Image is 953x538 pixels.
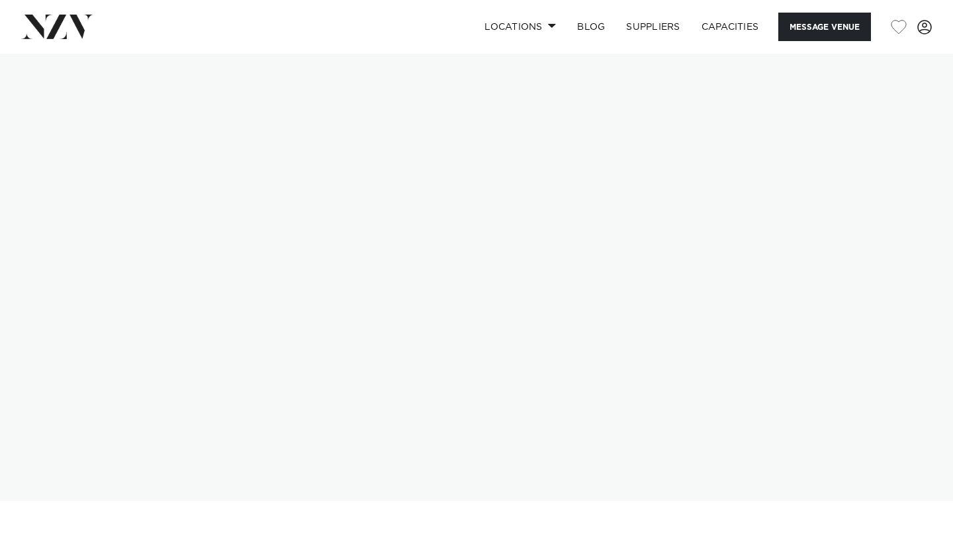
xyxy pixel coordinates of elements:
[21,15,93,38] img: nzv-logo.png
[615,13,690,41] a: SUPPLIERS
[778,13,871,41] button: Message Venue
[691,13,770,41] a: Capacities
[474,13,567,41] a: Locations
[567,13,615,41] a: BLOG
